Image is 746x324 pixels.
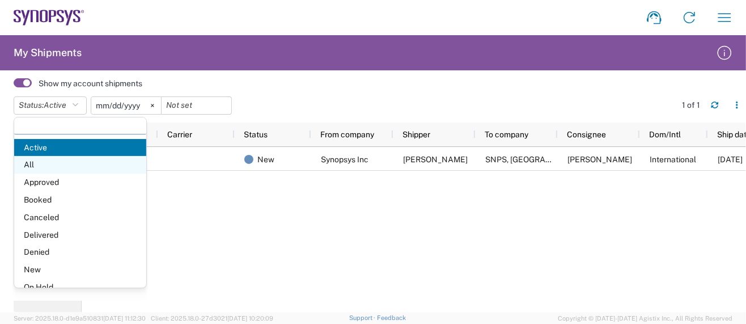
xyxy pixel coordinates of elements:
span: Server: 2025.18.0-d1e9a510831 [14,315,146,322]
span: [DATE] 10:20:09 [227,315,273,322]
span: On Hold [14,279,146,296]
input: Not set [91,97,161,114]
span: SNPS, Portugal Unipessoal, Lda. [485,155,652,164]
span: Client: 2025.18.0-27d3021 [151,315,273,322]
span: From company [320,130,374,139]
span: Booked [14,191,146,209]
span: Active [44,100,66,110]
span: Dom/Intl [649,130,681,139]
span: Approved [14,174,146,191]
span: New [257,148,274,171]
span: Copyright © [DATE]-[DATE] Agistix Inc., All Rights Reserved [558,313,732,323]
span: Jorge Esteves [567,155,632,164]
span: Status [244,130,268,139]
span: Carrier [167,130,192,139]
a: Support [349,314,378,321]
h2: My Shipments [14,46,82,60]
span: Consignee [567,130,606,139]
a: Feedback [377,314,406,321]
button: Status:Active [14,96,87,115]
span: To company [485,130,528,139]
span: Sarah Wing [403,155,468,164]
span: Synopsys Inc [321,155,368,164]
span: International [650,155,696,164]
span: Delivered [14,226,146,244]
span: Canceled [14,209,146,226]
span: [DATE] 11:12:30 [103,315,146,322]
span: Denied [14,243,146,261]
span: 09/10/2025 [718,155,743,164]
div: 1 of 1 [682,100,702,110]
span: Active [14,139,146,157]
input: Not set [162,97,231,114]
span: New [14,261,146,279]
span: Shipper [402,130,430,139]
label: Show my account shipments [39,78,142,89]
span: All [14,156,146,174]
